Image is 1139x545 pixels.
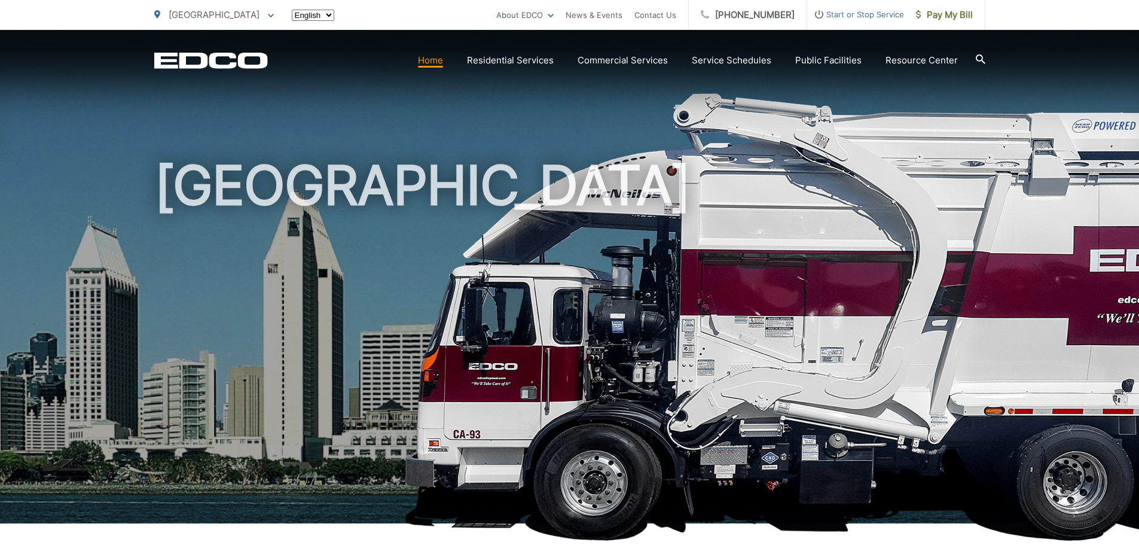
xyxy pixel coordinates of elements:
a: Resource Center [885,53,958,68]
a: Public Facilities [795,53,862,68]
a: About EDCO [496,8,554,22]
select: Select a language [292,10,334,21]
a: Home [418,53,443,68]
a: Commercial Services [578,53,668,68]
span: Pay My Bill [916,8,973,22]
a: News & Events [566,8,622,22]
a: Contact Us [634,8,676,22]
a: Residential Services [467,53,554,68]
span: [GEOGRAPHIC_DATA] [169,9,259,20]
a: EDCD logo. Return to the homepage. [154,52,268,69]
h1: [GEOGRAPHIC_DATA] [154,156,985,534]
a: Service Schedules [692,53,771,68]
